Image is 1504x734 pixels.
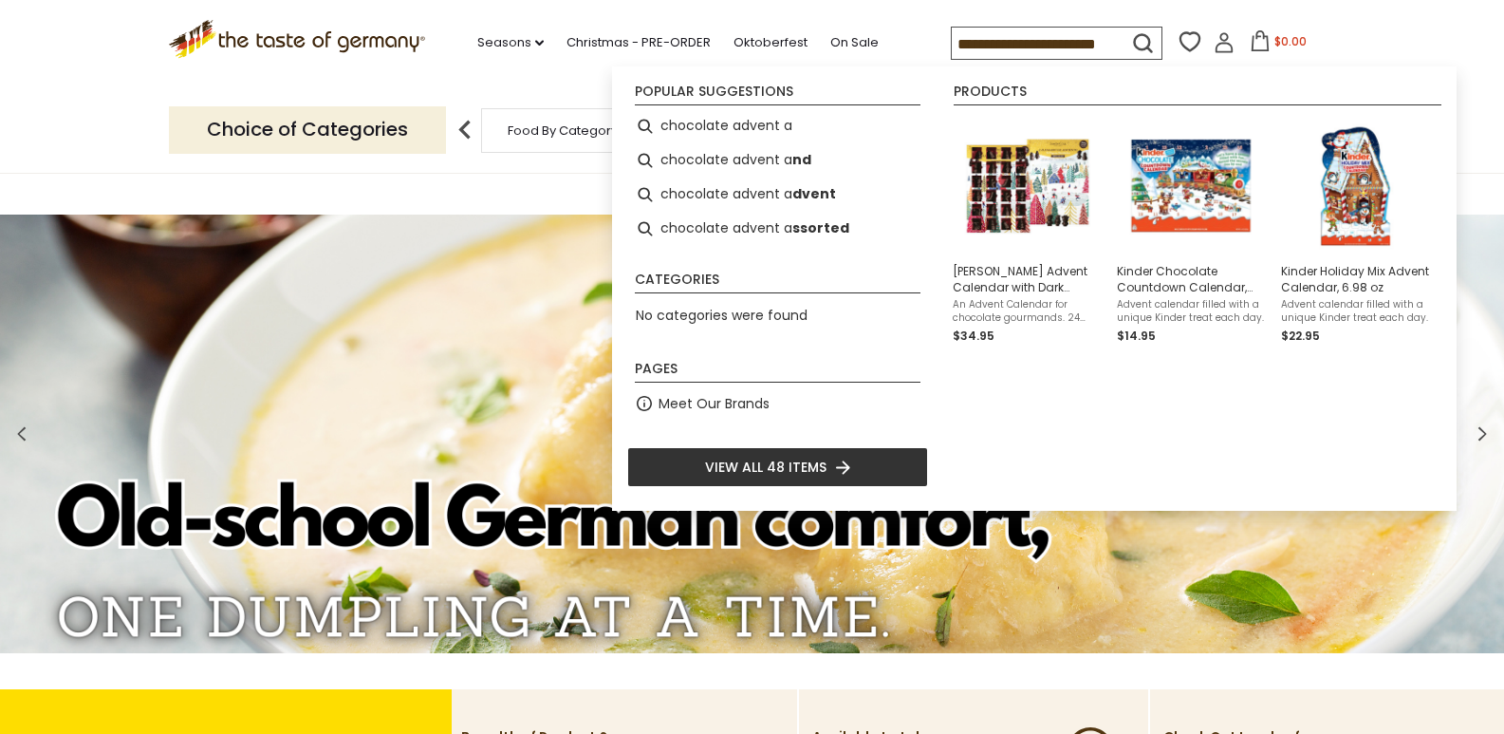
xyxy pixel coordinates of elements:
[792,217,849,239] b: ssorted
[1281,117,1430,346] a: Kinder Holiday Mix Advent CalendarKinder Holiday Mix Advent Calendar, 6.98 ozAdvent calendar fill...
[733,32,808,53] a: Oktoberfest
[1117,117,1266,346] a: Kinder Chocolate Countdown CalendarKinder Chocolate Countdown Calendar, 4.3 ozAdvent calendar fil...
[1287,117,1424,254] img: Kinder Holiday Mix Advent Calendar
[508,123,618,138] a: Food By Category
[627,143,928,178] li: chocolate advent and
[953,298,1102,325] span: An Advent Calendar for chocolate gourmands. 24 artistically designed hollow chocolate figures mad...
[169,106,446,153] p: Choice of Categories
[953,328,994,344] span: $34.95
[627,212,928,246] li: chocolate advent assorted
[659,393,770,415] a: Meet Our Brands
[477,32,544,53] a: Seasons
[954,85,1441,105] li: Products
[566,32,711,53] a: Christmas - PRE-ORDER
[1117,298,1266,325] span: Advent calendar filled with a unique Kinder treat each day.
[635,362,920,383] li: Pages
[627,447,928,487] li: View all 48 items
[1281,328,1320,344] span: $22.95
[1123,117,1260,254] img: Kinder Chocolate Countdown Calendar
[1273,109,1438,353] li: Kinder Holiday Mix Advent Calendar, 6.98 oz
[958,117,1096,254] img: Simon Coll Advent Calendar
[1274,33,1307,49] span: $0.00
[1109,109,1273,353] li: Kinder Chocolate Countdown Calendar, 4.3 oz
[1281,263,1430,295] span: Kinder Holiday Mix Advent Calendar, 6.98 oz
[830,32,879,53] a: On Sale
[953,117,1102,346] a: Simon Coll Advent Calendar[PERSON_NAME] Advent Calendar with Dark Chocolate Figures, 16 oz.An Adv...
[627,109,928,143] li: chocolate advent a
[792,149,811,171] b: nd
[705,457,826,478] span: View all 48 items
[627,178,928,212] li: chocolate advent advent
[612,66,1457,511] div: Instant Search Results
[792,183,836,205] b: dvent
[1117,328,1156,344] span: $14.95
[1117,263,1266,295] span: Kinder Chocolate Countdown Calendar, 4.3 oz
[1238,30,1319,59] button: $0.00
[627,386,928,421] li: Meet Our Brands
[635,273,920,293] li: Categories
[446,111,484,149] img: previous arrow
[635,85,920,105] li: Popular suggestions
[1281,298,1430,325] span: Advent calendar filled with a unique Kinder treat each day.
[945,109,1109,353] li: Simón Coll Advent Calendar with Dark Chocolate Figures, 16 oz.
[636,306,808,325] span: No categories were found
[953,263,1102,295] span: [PERSON_NAME] Advent Calendar with Dark Chocolate Figures, 16 oz.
